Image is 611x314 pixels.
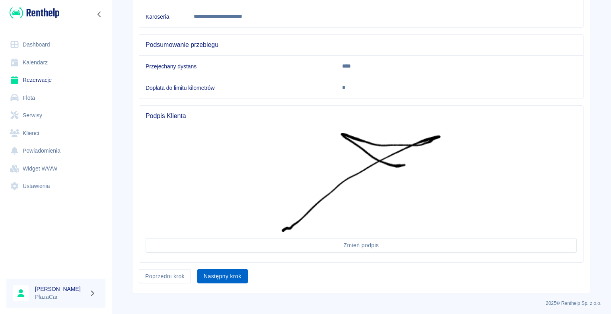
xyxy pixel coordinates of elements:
a: Widget WWW [6,160,105,178]
p: 2025 © Renthelp Sp. z o.o. [121,300,601,307]
button: Poprzedni krok [139,269,191,284]
p: PlazaCar [35,293,86,301]
span: Podsumowanie przebiegu [146,41,577,49]
a: Flota [6,89,105,107]
a: Dashboard [6,36,105,54]
h6: Przejechany dystans [146,62,329,70]
img: Renthelp logo [10,6,59,19]
a: Kalendarz [6,54,105,72]
h6: [PERSON_NAME] [35,285,86,293]
a: Renthelp logo [6,6,59,19]
a: Powiadomienia [6,142,105,160]
img: Podpis [282,133,441,232]
button: Zwiń nawigację [93,9,105,19]
button: Zmień podpis [146,238,577,253]
h6: Karoseria [146,13,181,21]
a: Ustawienia [6,177,105,195]
a: Rezerwacje [6,71,105,89]
span: Podpis Klienta [146,112,577,120]
a: Serwisy [6,107,105,124]
h6: Dopłata do limitu kilometrów [146,84,329,92]
a: Klienci [6,124,105,142]
button: Następny krok [197,269,248,284]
